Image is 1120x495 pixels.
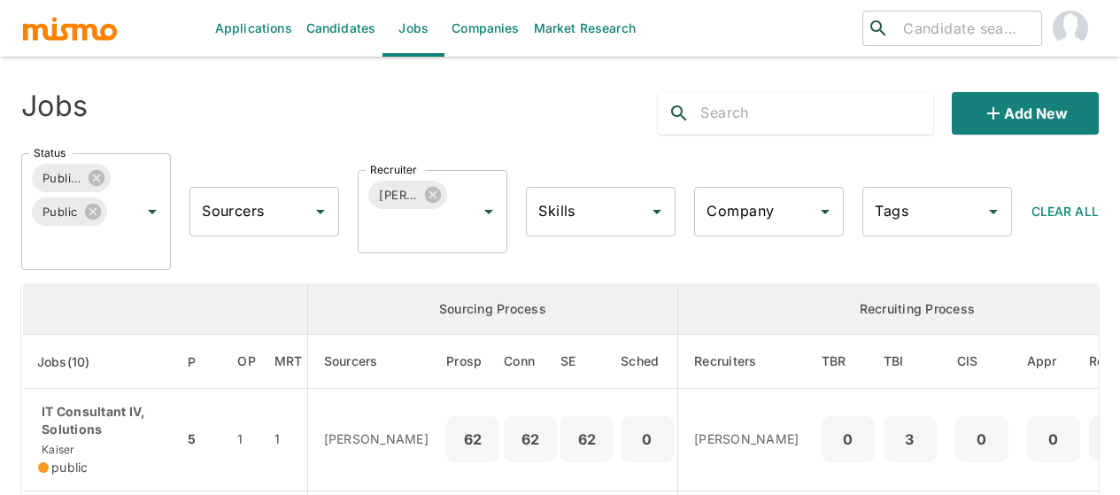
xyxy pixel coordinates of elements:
span: Clear All [1031,204,1099,219]
p: [PERSON_NAME] [324,430,433,448]
th: Priority [183,335,223,389]
th: Sourcing Process [307,284,678,335]
p: 62 [453,427,492,452]
h4: Jobs [21,89,88,124]
div: [PERSON_NAME] [368,181,447,209]
label: Recruiter [370,162,417,177]
p: 62 [568,427,606,452]
button: Open [140,199,165,224]
th: Open Positions [223,335,270,389]
p: 0 [1034,427,1073,452]
p: [PERSON_NAME] [694,430,803,448]
th: Approved [1023,335,1085,389]
button: Open [813,199,838,224]
span: Kaiser [38,443,75,456]
p: 0 [628,427,667,452]
label: Status [34,145,66,160]
span: Published [32,168,92,189]
td: 1 [223,389,270,491]
span: public [51,459,89,476]
p: IT Consultant IV, Solutions [38,403,169,438]
input: Search [700,99,933,128]
th: Sourcers [307,335,446,389]
th: Prospects [446,335,504,389]
button: Open [981,199,1006,224]
th: Recruiters [678,335,817,389]
p: 0 [829,427,868,452]
div: Published [32,164,111,192]
button: Open [308,199,333,224]
span: [PERSON_NAME] [368,185,429,205]
span: P [188,352,219,373]
button: Open [645,199,669,224]
button: Add new [952,92,1099,135]
p: 62 [511,427,550,452]
th: To Be Interviewed [879,335,941,389]
th: Sched [617,335,678,389]
div: Public [32,197,107,226]
th: To Be Reviewed [817,335,879,389]
p: 3 [891,427,930,452]
th: Market Research Total [270,335,307,389]
th: Connections [504,335,557,389]
span: Public [32,202,89,222]
td: 1 [270,389,307,491]
p: 0 [962,427,1001,452]
th: Client Interview Scheduled [941,335,1023,389]
img: logo [21,15,119,42]
img: Maia Reyes [1053,11,1088,46]
td: 5 [183,389,223,491]
button: search [658,92,700,135]
input: Candidate search [896,16,1034,41]
th: Sent Emails [557,335,617,389]
span: Jobs(10) [37,352,113,373]
button: Open [476,199,501,224]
